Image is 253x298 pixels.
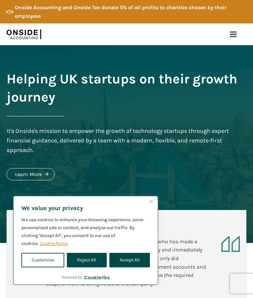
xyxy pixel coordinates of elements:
div: Onside Accounting and Onside Tax donate 5% of all profits to charities chosen by their employees [15,3,246,20]
img: Onside Accounting [7,26,41,43]
button: Reject All [67,253,106,267]
button: Customise [21,253,64,267]
div: Learn More [15,170,42,179]
a: Learn More [7,168,55,181]
a: Cookie Policy [40,240,68,247]
a: Visit CookieYes website [84,275,110,280]
div: It's Onside's mission to empower the growth of technology startups through expert financial guida... [7,126,246,155]
p: We use cookies to enhance your browsing experience, serve personalised ads or content, and analys... [21,216,150,248]
button: Accept All [109,253,150,267]
button: Close [147,197,155,205]
div: Powered by [62,274,110,281]
p: We value your privacy [21,204,150,212]
div: We value your privacy [13,196,158,285]
img: Close [150,200,153,203]
h1: Helping UK startups on their growth journey [7,70,246,106]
